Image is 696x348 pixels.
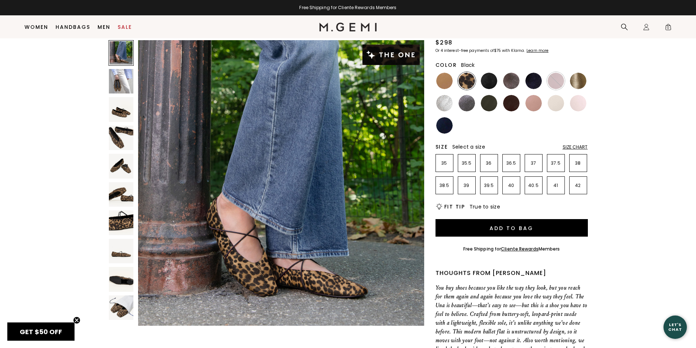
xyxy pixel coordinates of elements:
img: Gunmetal [459,95,475,111]
img: The Una [109,154,134,179]
h2: Size [436,144,448,150]
img: The Una [109,126,134,150]
klarna-placement-style-body: with Klarna [502,48,526,53]
p: 39.5 [480,183,498,188]
img: Military [481,95,497,111]
a: Men [98,24,110,30]
p: 38 [570,160,587,166]
a: Cliente Rewards [501,246,539,252]
p: 42 [570,183,587,188]
img: The One tag [362,45,419,65]
img: The Una [109,210,134,235]
img: Light Tan [436,73,453,89]
img: Leopard Print [459,73,475,89]
img: Black [481,73,497,89]
p: 36 [480,160,498,166]
p: 38.5 [436,183,453,188]
span: 0 [665,25,672,32]
img: Chocolate [503,95,520,111]
div: $298 [436,38,453,47]
img: M.Gemi [319,23,377,31]
h2: Color [436,62,457,68]
div: Let's Chat [663,322,687,332]
img: Gold [570,73,586,89]
button: Close teaser [73,317,80,324]
a: Learn more [526,49,548,53]
img: Cocoa [503,73,520,89]
img: The Una [109,182,134,207]
span: Select a size [452,143,485,150]
button: Add to Bag [436,219,588,237]
img: Burgundy [548,73,564,89]
klarna-placement-style-amount: $75 [494,48,501,53]
p: 35 [436,160,453,166]
img: The Una [109,267,134,292]
img: The Una [138,40,424,326]
span: True to size [469,203,500,210]
div: GET $50 OFFClose teaser [7,322,75,341]
img: Ballerina Pink [570,95,586,111]
klarna-placement-style-cta: Learn more [526,48,548,53]
img: Silver [436,95,453,111]
p: 35.5 [458,160,475,166]
p: 37 [525,160,542,166]
p: 39 [458,183,475,188]
h2: Fit Tip [444,204,465,210]
img: The Una [109,69,134,94]
img: Ecru [548,95,564,111]
a: Handbags [56,24,90,30]
img: Midnight Blue [525,73,542,89]
klarna-placement-style-body: Or 4 interest-free payments of [436,48,494,53]
p: 40 [503,183,520,188]
a: Sale [118,24,132,30]
span: Black [461,61,475,69]
span: GET $50 OFF [20,327,62,336]
p: 41 [547,183,564,188]
p: 37.5 [547,160,564,166]
div: Size Chart [563,144,588,150]
img: Navy [436,117,453,134]
div: Thoughts from [PERSON_NAME] [436,269,588,278]
p: 40.5 [525,183,542,188]
img: The Una [109,295,134,320]
img: The Una [109,97,134,122]
div: Free Shipping for Members [463,246,560,252]
img: Antique Rose [525,95,542,111]
a: Women [24,24,48,30]
img: The Una [109,239,134,264]
p: 36.5 [503,160,520,166]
